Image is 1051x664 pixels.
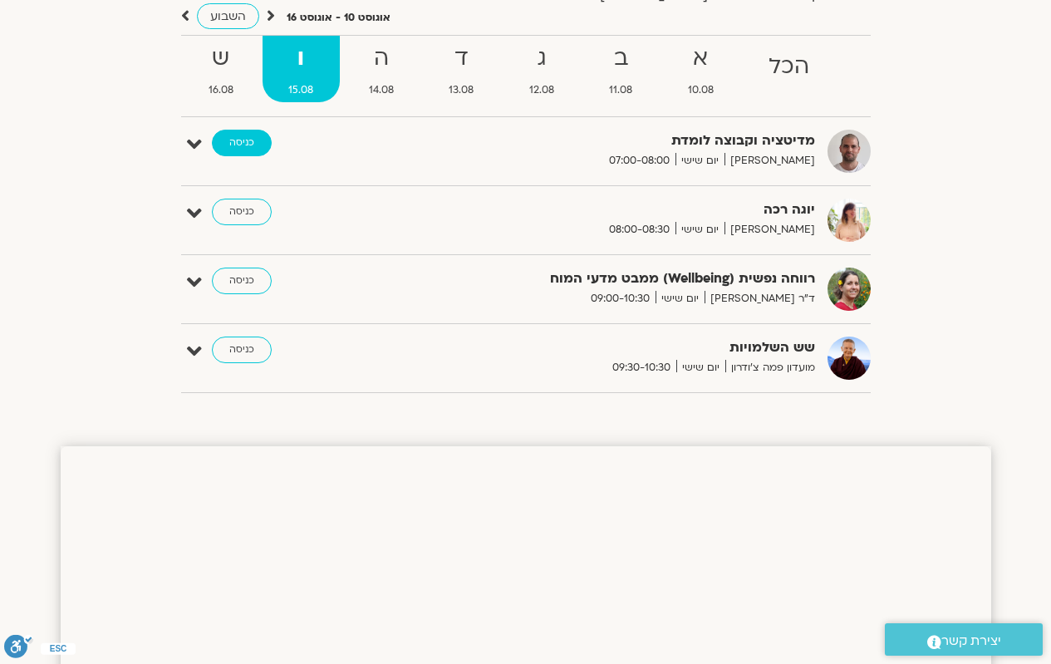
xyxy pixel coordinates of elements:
[676,359,725,376] span: יום שישי
[583,40,659,77] strong: ב
[705,290,815,307] span: ד"ר [PERSON_NAME]
[183,81,260,99] span: 16.08
[603,221,675,239] span: 08:00-08:30
[212,130,272,156] a: כניסה
[423,36,500,102] a: ד13.08
[503,81,581,99] span: 12.08
[743,48,836,86] strong: הכל
[585,290,656,307] span: 09:00-10:30
[408,199,815,221] strong: יוגה רכה
[675,152,724,170] span: יום שישי
[210,8,246,24] span: השבוע
[212,337,272,363] a: כניסה
[343,81,420,99] span: 14.08
[343,36,420,102] a: ה14.08
[743,36,836,102] a: הכל
[675,221,724,239] span: יום שישי
[423,40,500,77] strong: ד
[662,36,740,102] a: א10.08
[724,221,815,239] span: [PERSON_NAME]
[583,81,659,99] span: 11.08
[263,36,340,102] a: ו15.08
[423,81,500,99] span: 13.08
[212,268,272,294] a: כניסה
[885,623,1043,656] a: יצירת קשר
[408,130,815,152] strong: מדיטציה וקבוצה לומדת
[603,152,675,170] span: 07:00-08:00
[212,199,272,225] a: כניסה
[941,630,1001,652] span: יצירת קשר
[263,81,340,99] span: 15.08
[503,40,581,77] strong: ג
[724,152,815,170] span: [PERSON_NAME]
[287,9,390,27] p: אוגוסט 10 - אוגוסט 16
[183,36,260,102] a: ש16.08
[662,40,740,77] strong: א
[408,268,815,290] strong: רווחה נפשית (Wellbeing) ממבט מדעי המוח
[343,40,420,77] strong: ה
[583,36,659,102] a: ב11.08
[197,3,259,29] a: השבוע
[503,36,581,102] a: ג12.08
[725,359,815,376] span: מועדון פמה צ'ודרון
[263,40,340,77] strong: ו
[408,337,815,359] strong: שש השלמויות
[183,40,260,77] strong: ש
[662,81,740,99] span: 10.08
[656,290,705,307] span: יום שישי
[607,359,676,376] span: 09:30-10:30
